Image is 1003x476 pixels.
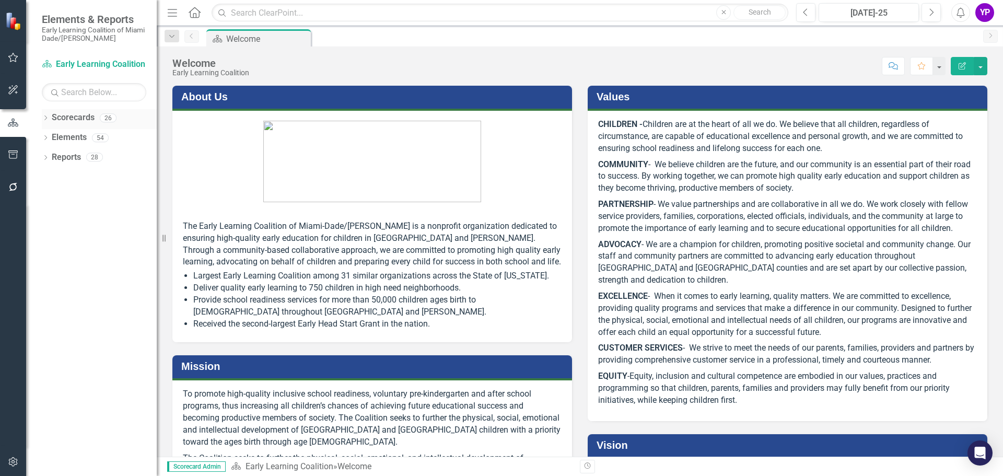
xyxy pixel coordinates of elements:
button: [DATE]-25 [819,3,919,22]
p: To promote high-quality inclusive school readiness, voluntary pre-kindergarten and after school p... [183,388,562,450]
li: Received the second-largest Early Head Start Grant in the nation. [193,318,562,330]
span: Equity, inclusion and cultural competence are embodied in our values, practices and programming s... [598,371,950,405]
div: [DATE]-25 [822,7,915,19]
div: Early Learning Coalition [172,69,249,77]
div: 54 [92,133,109,142]
span: Elements & Reports [42,13,146,26]
div: 28 [86,153,103,162]
p: - When it comes to early learning, quality matters. We are committed to excellence, providing qua... [598,288,977,340]
p: - We strive to meet the needs of our parents, families, providers and partners by providing compr... [598,340,977,368]
strong: EQUITY [598,371,627,381]
a: Early Learning Coalition [246,461,333,471]
div: Welcome [226,32,308,45]
p: - [598,368,977,409]
div: 26 [100,113,116,122]
a: Reports [52,152,81,164]
input: Search ClearPoint... [212,4,788,22]
li: Provide school readiness services for more than 50,000 children ages birth to [DEMOGRAPHIC_DATA] ... [193,294,562,318]
strong: CHILDREN - [598,119,643,129]
p: - We believe children are the future, and our community is an essential part of their road to suc... [598,157,977,197]
strong: PARTNERSHIP [598,199,654,209]
div: Welcome [172,57,249,69]
h3: Vision [597,439,982,451]
strong: CUSTOMER SERVICES [598,343,683,353]
h3: About Us [181,91,567,102]
p: - We value partnerships and are collaborative in all we do. We work closely with fellow service p... [598,196,977,237]
small: Early Learning Coalition of Miami Dade/[PERSON_NAME] [42,26,146,43]
p: Children are at the heart of all we do. We believe that all children, regardless of circumstance,... [598,119,977,157]
a: Early Learning Coalition [42,59,146,71]
div: Open Intercom Messenger [967,440,993,466]
li: Deliver quality early learning to 750 children in high need neighborhoods. [193,282,562,294]
a: Elements [52,132,87,144]
button: YP [975,3,994,22]
span: Scorecard Admin [167,461,226,472]
p: - We are a champion for children, promoting positive societal and community change. Our staff and... [598,237,977,288]
div: Welcome [337,461,371,471]
span: The Early Learning Coalition of Miami-Dade/[PERSON_NAME] is a nonprofit organization dedicated to... [183,221,561,267]
strong: ADVOCACY [598,239,642,249]
span: Search [749,8,771,16]
img: ELC_logo.jpg [263,121,481,202]
button: Search [733,5,786,20]
h3: Mission [181,361,567,372]
img: ClearPoint Strategy [5,12,24,30]
strong: COMMUNITY [598,159,648,169]
strong: EXCELLENCE [598,291,648,301]
a: Scorecards [52,112,95,124]
h3: Values [597,91,982,102]
div: » [231,461,572,473]
input: Search Below... [42,83,146,101]
li: Largest Early Learning Coalition among 31 similar organizations across the State of [US_STATE]. [193,270,562,282]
